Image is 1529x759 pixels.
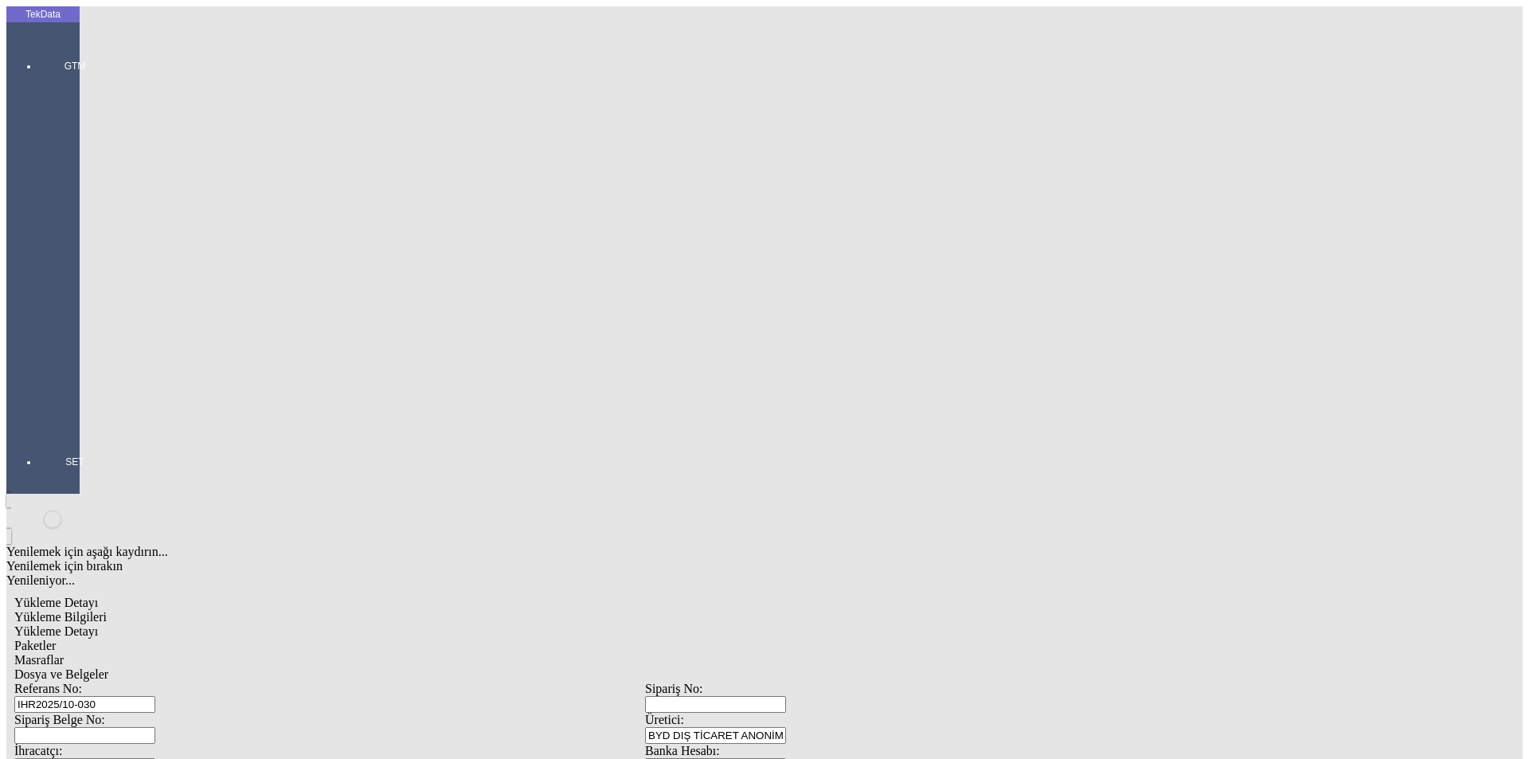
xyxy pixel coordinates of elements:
span: Masraflar [14,653,64,667]
div: TekData [6,8,80,21]
span: SET [51,456,99,468]
span: Sipariş No: [645,682,702,695]
span: İhracatçı: [14,744,62,757]
div: Yenilemek için aşağı kaydırın... [6,545,1284,559]
div: Yenilemek için bırakın [6,559,1284,573]
span: Üretici: [645,713,684,726]
span: Dosya ve Belgeler [14,667,108,681]
span: Banka Hesabı: [645,744,720,757]
div: Yenileniyor... [6,573,1284,588]
span: Yükleme Bilgileri [14,610,107,624]
span: Yükleme Detayı [14,596,98,609]
span: Sipariş Belge No: [14,713,105,726]
span: Yükleme Detayı [14,624,98,638]
span: GTM [51,60,99,72]
span: Paketler [14,639,56,652]
span: Referans No: [14,682,82,695]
